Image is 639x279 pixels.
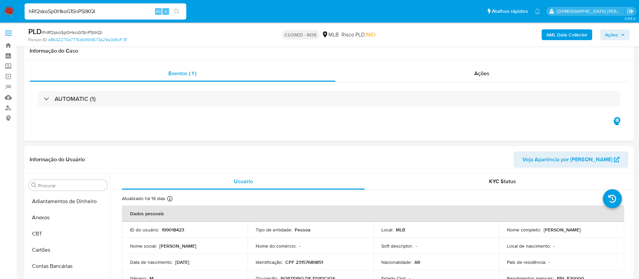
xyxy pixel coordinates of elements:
span: KYC Status [489,177,516,185]
span: MID [366,31,376,38]
button: Adiantamentos de Dinheiro [26,193,110,210]
p: Nome do comércio : [256,243,296,249]
p: [PERSON_NAME] [544,227,581,233]
a: Notificações [535,8,540,14]
p: CLOSED - ROS [282,30,319,39]
div: MLB [322,31,339,38]
button: search-icon [170,7,184,16]
p: CPF 23157689851 [285,259,323,265]
p: - [416,243,417,249]
p: Local de nascimento : [507,243,551,249]
input: Pesquise usuários ou casos... [25,7,186,16]
button: AML Data Collector [542,29,592,40]
span: Alt [156,8,161,15]
p: País de residência : [507,259,546,265]
p: Nome completo : [507,227,541,233]
p: Local : [381,227,393,233]
span: # hRf2skoSp0HkoG1SnPSIIKQl [42,29,102,36]
p: Soft descriptor : [381,243,413,249]
button: Anexos [26,210,110,226]
button: Procurar [31,183,37,188]
p: - [553,243,555,249]
p: Tipo de entidade : [256,227,292,233]
p: 199018423 [162,227,184,233]
button: CBT [26,226,110,242]
input: Procurar [38,183,105,189]
p: - [299,243,300,249]
p: [PERSON_NAME] [159,243,196,249]
a: Sair [627,8,634,15]
p: MLB [396,227,405,233]
a: e8642270a7715db96fd573a29a3d6cf1 [48,37,127,43]
span: Ações [605,29,618,40]
h1: Informação do Usuário [30,156,85,163]
p: AR [414,259,420,265]
p: thais.asantos@mercadolivre.com [557,8,625,15]
b: PLD [28,26,42,37]
p: Identificação : [256,259,283,265]
p: Nome social : [130,243,157,249]
button: Ações [600,29,630,40]
p: Nacionalidade : [381,259,412,265]
button: Veja Aparência por [PERSON_NAME] [514,151,628,168]
th: Dados pessoais [122,205,624,222]
span: Eventos ( 1 ) [168,69,196,77]
h3: AUTOMATIC (1) [55,95,96,103]
p: - [549,259,550,265]
b: Person ID [28,37,47,43]
p: Pessoa [295,227,311,233]
h1: Informação do Caso [30,48,628,54]
span: s [165,8,167,15]
p: ID do usuário : [130,227,159,233]
span: Risco PLD: [342,31,376,38]
p: Data de nascimento : [130,259,172,265]
p: [DATE] [175,259,189,265]
span: Ações [474,69,489,77]
span: Atalhos rápidos [492,8,528,15]
p: Atualizado há 19 dias [122,195,165,202]
b: AML Data Collector [546,29,587,40]
span: Veja Aparência por [PERSON_NAME] [522,151,612,168]
button: Contas Bancárias [26,258,110,274]
div: AUTOMATIC (1) [38,91,620,107]
button: Cartões [26,242,110,258]
span: Usuário [234,177,253,185]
